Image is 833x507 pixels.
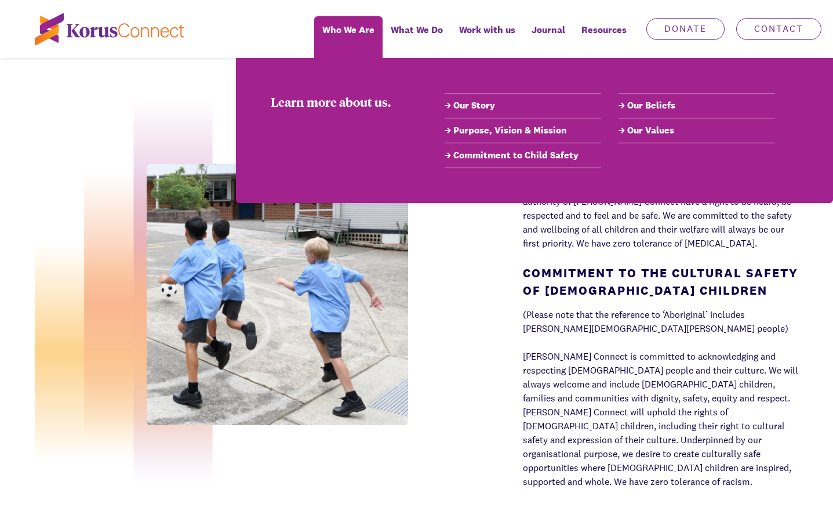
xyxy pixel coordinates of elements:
[523,16,573,58] a: Journal
[445,149,601,162] a: Commitment to Child Safety
[619,124,775,137] a: Our Values
[322,21,374,38] span: Who We Are
[736,18,821,40] a: Contact
[619,99,775,113] a: Our Beliefs
[271,93,410,110] div: Learn more about us.
[35,13,184,45] img: korus-connect%2Fc5177985-88d5-491d-9cd7-4a1febad1357_logo.svg
[445,99,601,113] a: Our Story
[523,308,798,336] p: (Please note that the reference to ‘Aboriginal’ includes [PERSON_NAME][DEMOGRAPHIC_DATA][PERSON_N...
[523,350,798,488] em: [PERSON_NAME] Connect is committed to acknowledging and respecting [DEMOGRAPHIC_DATA] people and ...
[451,16,523,58] a: Work with us
[445,124,601,137] a: Purpose, Vision & Mission
[646,18,725,40] a: Donate
[523,265,798,299] div: Commitment to the Cultural Safety of [DEMOGRAPHIC_DATA] children
[532,21,565,38] span: Journal
[314,16,383,58] a: Who We Are
[523,182,792,249] em: All children who are, or may come, under the care, supervision or authority of [PERSON_NAME] Conn...
[573,16,635,58] div: Resources
[459,21,515,38] span: Work with us
[391,21,443,38] span: What We Do
[383,16,451,58] a: What We Do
